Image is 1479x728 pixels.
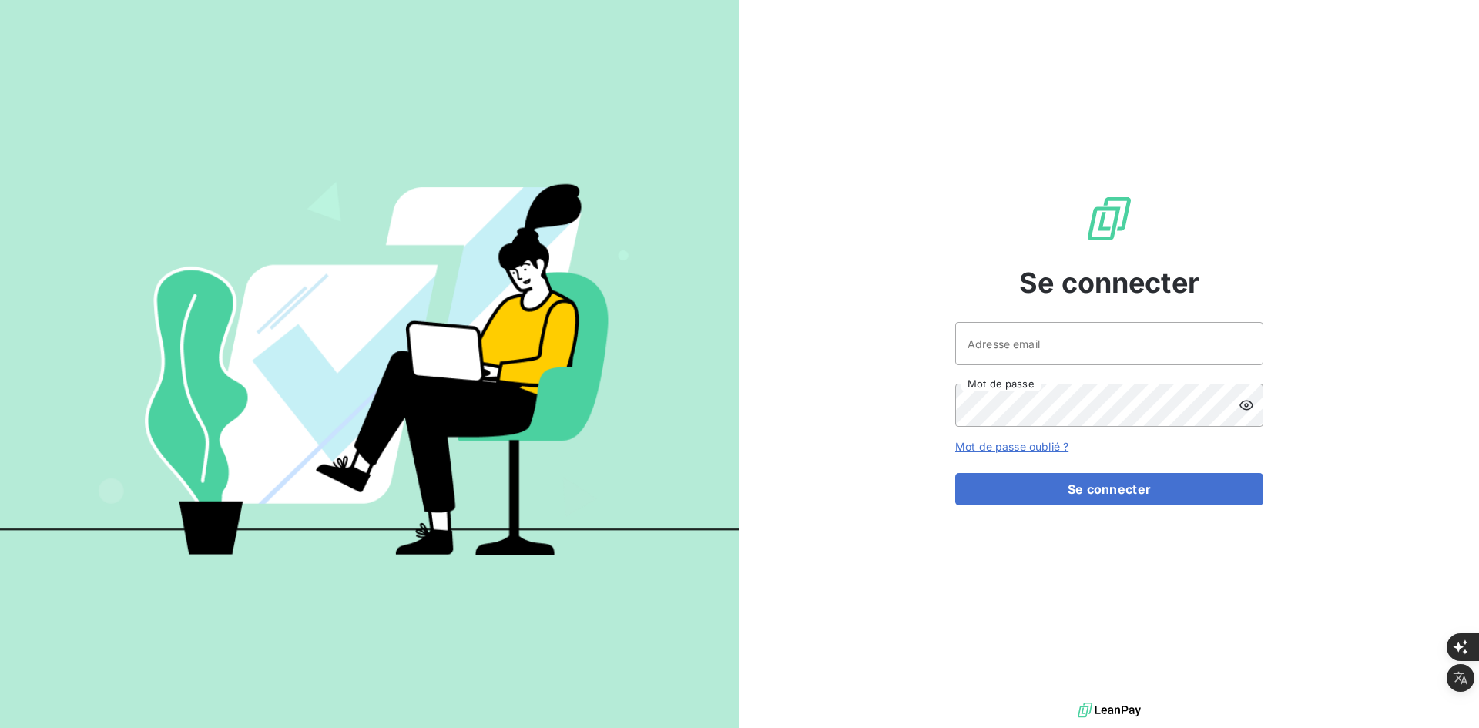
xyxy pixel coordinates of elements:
span: Se connecter [1019,262,1199,304]
button: Se connecter [955,473,1263,505]
input: placeholder [955,322,1263,365]
img: logo [1078,699,1141,722]
img: Logo LeanPay [1085,194,1134,243]
a: Mot de passe oublié ? [955,440,1068,453]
